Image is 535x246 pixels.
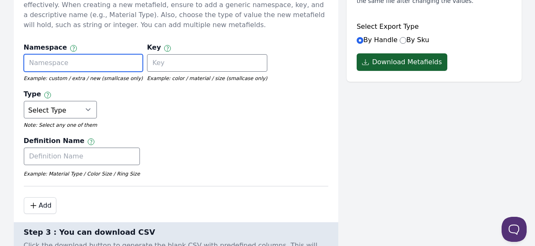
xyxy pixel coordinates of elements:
[24,75,143,82] em: Example: custom / extra / new (smallcase only)
[147,75,267,82] em: Example: color / material / size (smallcase only)
[24,89,41,101] p: Type
[147,43,161,54] p: Key
[24,54,143,72] input: Namespace
[70,45,77,52] img: svg+xml;base64,PHN2ZyB4bWxucz0iaHR0cDovL3d3dy53My5vcmcvMjAwMC9zdmciIHZpZXdCb3g9IjAgMCAxNiAxNiIgZm...
[24,122,97,128] em: Note: Select any one of them
[147,54,267,72] input: Key
[357,37,363,44] input: By Handle
[400,37,406,44] input: By Sku
[357,22,512,32] h6: Select Export Type
[24,148,140,165] input: Definition Name
[88,138,94,145] img: svg+xml;base64,PHN2ZyB4bWxucz0iaHR0cDovL3d3dy53My5vcmcvMjAwMC9zdmciIHZpZXdCb3g9IjAgMCAxNiAxNiIgZm...
[164,45,171,52] img: svg+xml;base64,PHN2ZyB4bWxucz0iaHR0cDovL3d3dy53My5vcmcvMjAwMC9zdmciIHZpZXdCb3g9IjAgMCAxNiAxNiIgZm...
[357,36,398,44] label: By Handle
[24,43,67,54] p: Namespace
[24,136,85,148] p: Definition Name
[502,217,527,242] iframe: Toggle Customer Support
[24,171,140,177] em: Example: Material Type / Color Size / Ring Size
[24,227,324,237] h2: Step 3 : You can download CSV
[357,53,447,71] button: Download Metafields
[24,197,57,214] button: Add
[400,36,429,44] label: By Sku
[44,92,51,98] img: svg+xml;base64,PHN2ZyB4bWxucz0iaHR0cDovL3d3dy53My5vcmcvMjAwMC9zdmciIHZpZXdCb3g9IjAgMCAxNiAxNiIgZm...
